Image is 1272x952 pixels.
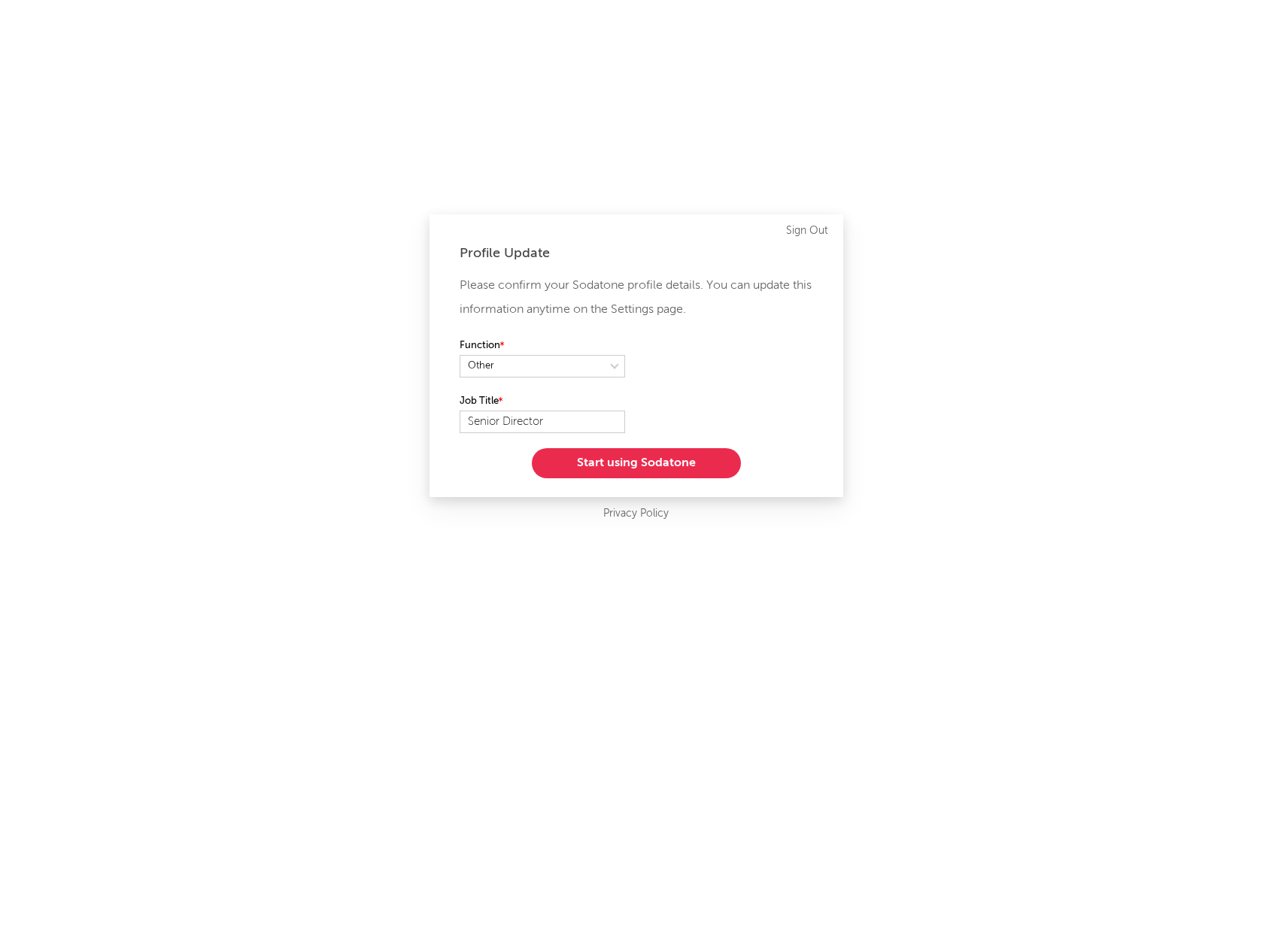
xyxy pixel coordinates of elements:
p: Please confirm your Sodatone profile details. You can update this information anytime on the Sett... [460,274,813,322]
label: Function [460,337,625,355]
div: Profile Update [460,244,813,262]
a: Privacy Policy [603,505,669,523]
a: Sign Out [786,222,828,240]
button: Start using Sodatone [532,448,741,478]
label: Job Title [460,393,625,411]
